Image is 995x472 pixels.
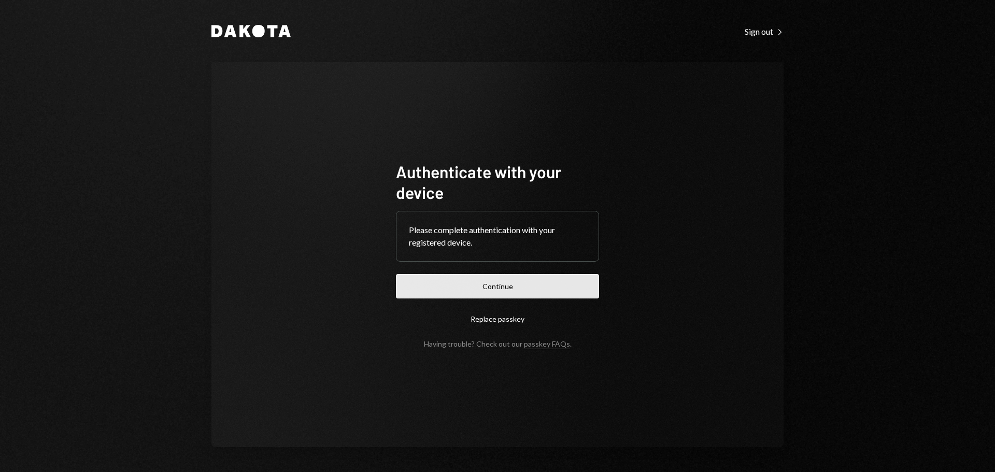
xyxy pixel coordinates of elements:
[396,307,599,331] button: Replace passkey
[424,339,572,348] div: Having trouble? Check out our .
[524,339,570,349] a: passkey FAQs
[396,161,599,203] h1: Authenticate with your device
[409,224,586,249] div: Please complete authentication with your registered device.
[745,25,784,37] a: Sign out
[745,26,784,37] div: Sign out
[396,274,599,298] button: Continue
